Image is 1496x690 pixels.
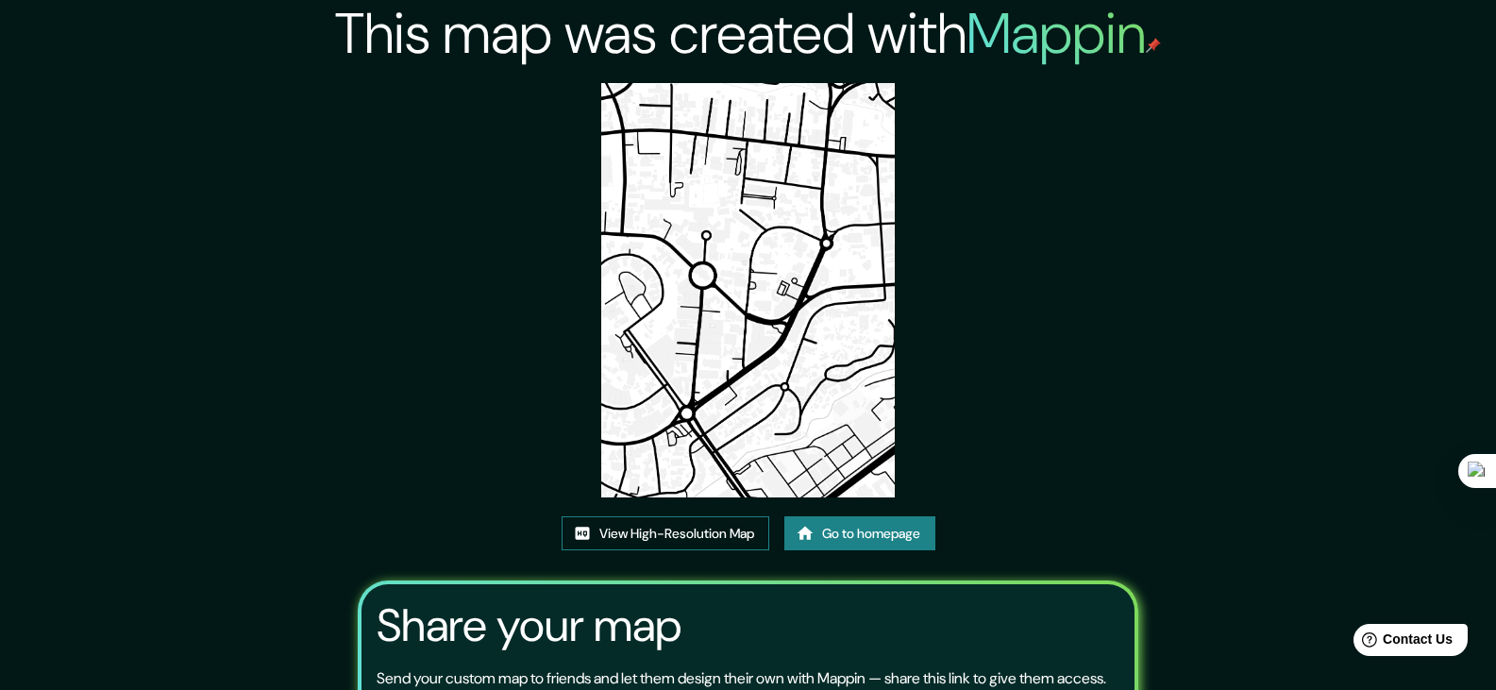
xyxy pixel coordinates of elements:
a: Go to homepage [784,516,935,551]
h3: Share your map [377,599,681,652]
a: View High-Resolution Map [562,516,769,551]
iframe: Help widget launcher [1328,616,1475,669]
img: created-map [601,83,894,497]
p: Send your custom map to friends and let them design their own with Mappin — share this link to gi... [377,667,1106,690]
img: mappin-pin [1146,38,1161,53]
